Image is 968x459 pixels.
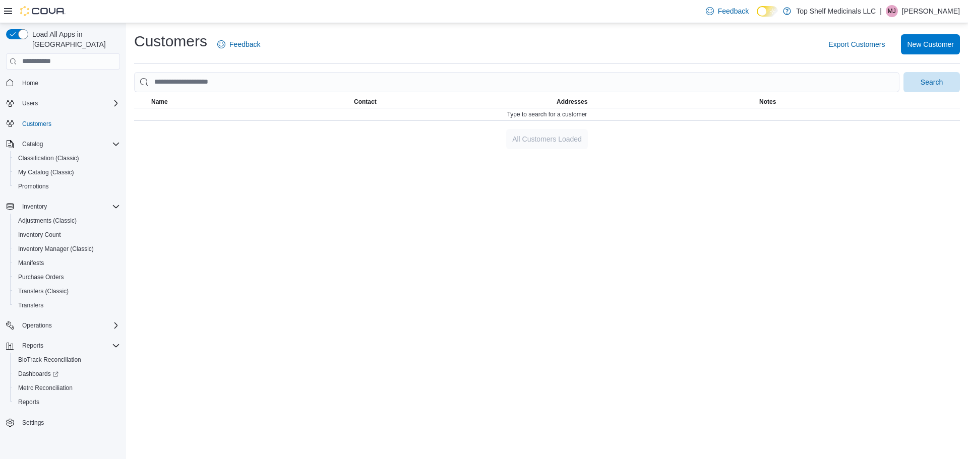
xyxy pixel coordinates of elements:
[18,370,58,378] span: Dashboards
[14,271,68,283] a: Purchase Orders
[14,396,120,408] span: Reports
[2,200,124,214] button: Inventory
[213,34,264,54] a: Feedback
[10,284,124,298] button: Transfers (Classic)
[759,98,776,106] span: Notes
[18,77,42,89] a: Home
[557,98,587,106] span: Addresses
[22,321,52,330] span: Operations
[10,270,124,284] button: Purchase Orders
[796,5,876,17] p: Top Shelf Medicinals LLC
[888,5,896,17] span: MJ
[512,134,582,144] span: All Customers Loaded
[14,229,65,241] a: Inventory Count
[14,257,120,269] span: Manifests
[14,243,120,255] span: Inventory Manager (Classic)
[702,1,753,21] a: Feedback
[18,138,47,150] button: Catalog
[14,152,83,164] a: Classification (Classic)
[354,98,377,106] span: Contact
[2,76,124,90] button: Home
[18,77,120,89] span: Home
[28,29,120,49] span: Load All Apps in [GEOGRAPHIC_DATA]
[10,395,124,409] button: Reports
[10,165,124,179] button: My Catalog (Classic)
[14,396,43,408] a: Reports
[2,318,124,333] button: Operations
[921,77,943,87] span: Search
[2,137,124,151] button: Catalog
[18,416,120,429] span: Settings
[22,140,43,148] span: Catalog
[14,166,78,178] a: My Catalog (Classic)
[18,138,120,150] span: Catalog
[18,340,120,352] span: Reports
[14,382,77,394] a: Metrc Reconciliation
[14,215,120,227] span: Adjustments (Classic)
[18,154,79,162] span: Classification (Classic)
[229,39,260,49] span: Feedback
[2,116,124,131] button: Customers
[18,118,55,130] a: Customers
[14,368,120,380] span: Dashboards
[886,5,898,17] div: Melisa Johnson
[14,257,48,269] a: Manifests
[14,152,120,164] span: Classification (Classic)
[10,367,124,381] a: Dashboards
[907,39,954,49] span: New Customer
[18,301,43,309] span: Transfers
[14,299,120,311] span: Transfers
[903,72,960,92] button: Search
[2,415,124,430] button: Settings
[10,151,124,165] button: Classification (Classic)
[18,384,73,392] span: Metrc Reconciliation
[14,285,120,297] span: Transfers (Classic)
[18,417,48,429] a: Settings
[22,203,47,211] span: Inventory
[14,285,73,297] a: Transfers (Classic)
[506,129,588,149] button: All Customers Loaded
[824,34,889,54] button: Export Customers
[18,117,120,130] span: Customers
[14,229,120,241] span: Inventory Count
[20,6,66,16] img: Cova
[14,180,53,192] a: Promotions
[14,180,120,192] span: Promotions
[828,39,885,49] span: Export Customers
[151,98,168,106] span: Name
[18,319,120,332] span: Operations
[14,354,120,366] span: BioTrack Reconciliation
[22,120,51,128] span: Customers
[18,245,94,253] span: Inventory Manager (Classic)
[22,342,43,350] span: Reports
[6,72,120,456] nav: Complex example
[18,217,77,225] span: Adjustments (Classic)
[18,398,39,406] span: Reports
[14,271,120,283] span: Purchase Orders
[14,382,120,394] span: Metrc Reconciliation
[14,368,63,380] a: Dashboards
[10,214,124,228] button: Adjustments (Classic)
[718,6,749,16] span: Feedback
[10,242,124,256] button: Inventory Manager (Classic)
[18,319,56,332] button: Operations
[22,99,38,107] span: Users
[18,340,47,352] button: Reports
[757,6,778,17] input: Dark Mode
[18,231,61,239] span: Inventory Count
[507,110,587,118] span: Type to search for a customer
[18,287,69,295] span: Transfers (Classic)
[880,5,882,17] p: |
[14,243,98,255] a: Inventory Manager (Classic)
[18,273,64,281] span: Purchase Orders
[18,97,120,109] span: Users
[22,419,44,427] span: Settings
[22,79,38,87] span: Home
[14,299,47,311] a: Transfers
[18,201,51,213] button: Inventory
[18,97,42,109] button: Users
[134,31,207,51] h1: Customers
[14,215,81,227] a: Adjustments (Classic)
[902,5,960,17] p: [PERSON_NAME]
